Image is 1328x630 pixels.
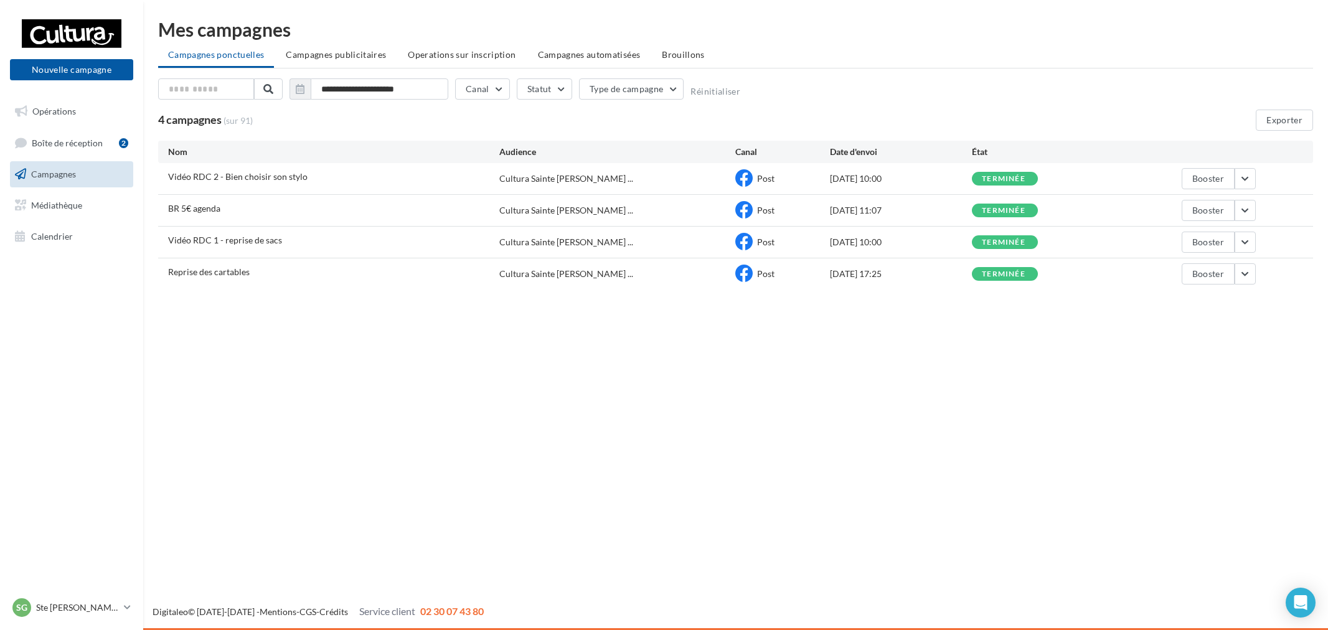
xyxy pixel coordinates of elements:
div: [DATE] 17:25 [830,268,972,280]
span: Post [757,205,775,215]
a: Boîte de réception2 [7,129,136,156]
span: Post [757,237,775,247]
button: Exporter [1256,110,1313,131]
span: Cultura Sainte [PERSON_NAME] ... [499,172,633,185]
div: État [972,146,1114,158]
button: Réinitialiser [690,87,740,96]
span: Post [757,268,775,279]
button: Booster [1182,263,1235,284]
div: [DATE] 11:07 [830,204,972,217]
button: Booster [1182,200,1235,221]
span: © [DATE]-[DATE] - - - [153,606,484,617]
span: Cultura Sainte [PERSON_NAME] ... [499,236,633,248]
a: Médiathèque [7,192,136,219]
div: Audience [499,146,736,158]
span: Calendrier [31,230,73,241]
button: Statut [517,78,572,100]
span: Cultura Sainte [PERSON_NAME] ... [499,204,633,217]
a: Campagnes [7,161,136,187]
button: Canal [455,78,510,100]
span: Post [757,173,775,184]
span: Campagnes [31,169,76,179]
div: terminée [982,207,1025,215]
span: Service client [359,605,415,617]
span: Médiathèque [31,200,82,210]
a: Mentions [260,606,296,617]
span: 4 campagnes [158,113,222,126]
a: Calendrier [7,223,136,250]
span: SG [16,601,27,614]
div: terminée [982,238,1025,247]
div: [DATE] 10:00 [830,172,972,185]
a: SG Ste [PERSON_NAME] des Bois [10,596,133,619]
span: 02 30 07 43 80 [420,605,484,617]
a: Digitaleo [153,606,188,617]
span: BR 5€ agenda [168,203,220,214]
button: Nouvelle campagne [10,59,133,80]
span: Opérations [32,106,76,116]
a: Crédits [319,606,348,617]
button: Booster [1182,232,1235,253]
span: Boîte de réception [32,137,103,148]
a: CGS [299,606,316,617]
div: Mes campagnes [158,20,1313,39]
div: terminée [982,175,1025,183]
div: Canal [735,146,830,158]
button: Booster [1182,168,1235,189]
span: Campagnes publicitaires [286,49,386,60]
span: Cultura Sainte [PERSON_NAME] ... [499,268,633,280]
div: Nom [168,146,499,158]
span: Vidéo RDC 1 - reprise de sacs [168,235,282,245]
span: Reprise des cartables [168,266,250,277]
button: Type de campagne [579,78,684,100]
span: Campagnes automatisées [538,49,641,60]
p: Ste [PERSON_NAME] des Bois [36,601,119,614]
span: Brouillons [662,49,705,60]
div: 2 [119,138,128,148]
a: Opérations [7,98,136,125]
span: Operations sur inscription [408,49,516,60]
span: (sur 91) [224,115,253,127]
span: Vidéo RDC 2 - Bien choisir son stylo [168,171,308,182]
div: Date d'envoi [830,146,972,158]
div: terminée [982,270,1025,278]
div: [DATE] 10:00 [830,236,972,248]
div: Open Intercom Messenger [1286,588,1316,618]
